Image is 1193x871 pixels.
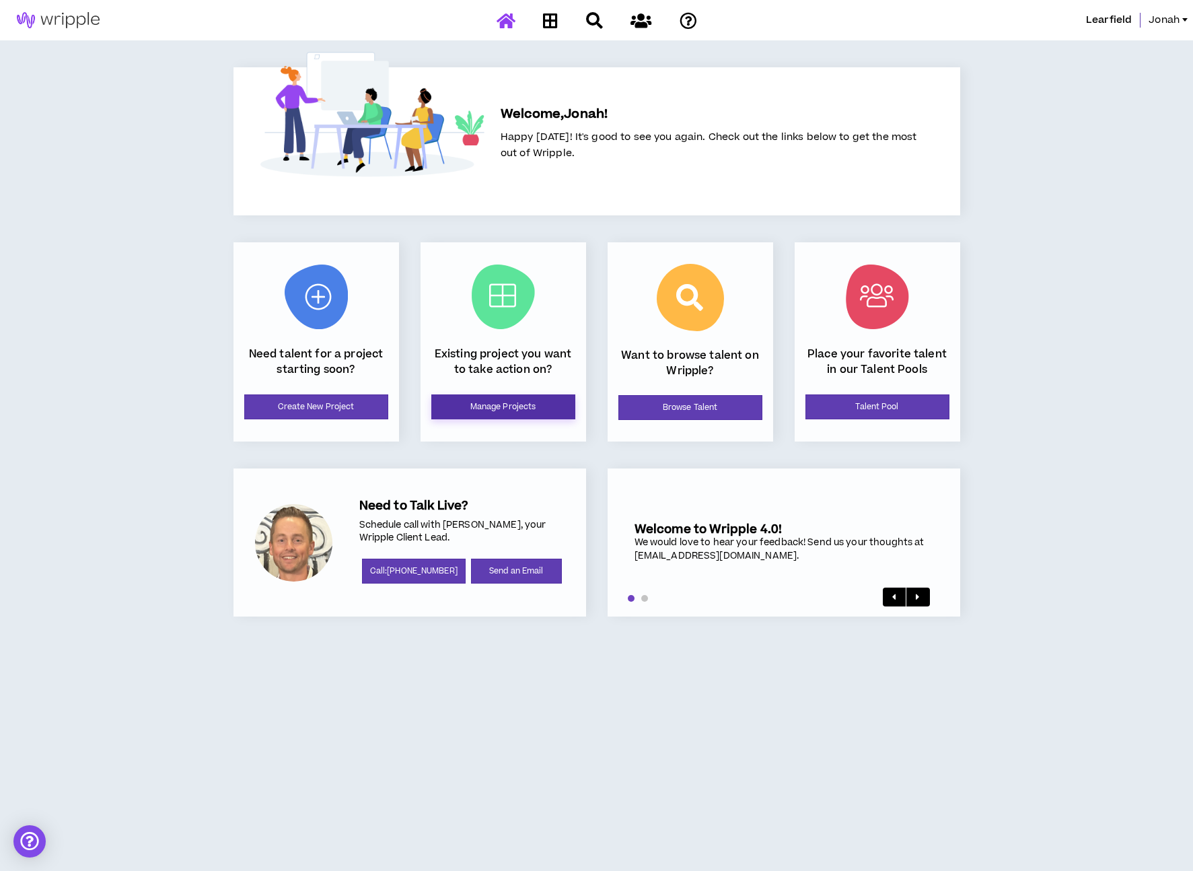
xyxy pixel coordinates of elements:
[805,394,949,419] a: Talent Pool
[635,536,933,563] div: We would love to hear your feedback! Send us your thoughts at [EMAIL_ADDRESS][DOMAIN_NAME].
[13,825,46,858] div: Open Intercom Messenger
[255,504,332,582] div: Corey L.
[472,265,535,329] img: Current Projects
[359,519,565,545] p: Schedule call with [PERSON_NAME], your Wripple Client Lead.
[285,265,348,329] img: New Project
[618,348,762,378] p: Want to browse talent on Wripple?
[805,347,949,377] p: Place your favorite talent in our Talent Pools
[244,347,388,377] p: Need talent for a project starting soon?
[846,265,909,329] img: Talent Pool
[431,347,575,377] p: Existing project you want to take action on?
[1086,13,1132,28] span: Learfield
[1149,13,1180,28] span: Jonah
[618,395,762,420] a: Browse Talent
[431,394,575,419] a: Manage Projects
[244,394,388,419] a: Create New Project
[501,130,917,160] span: Happy [DATE]! It's good to see you again. Check out the links below to get the most out of Wripple.
[635,522,933,536] h5: Welcome to Wripple 4.0!
[362,559,466,584] a: Call:[PHONE_NUMBER]
[501,105,917,124] h5: Welcome, Jonah !
[471,559,562,584] a: Send an Email
[359,499,565,513] h5: Need to Talk Live?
